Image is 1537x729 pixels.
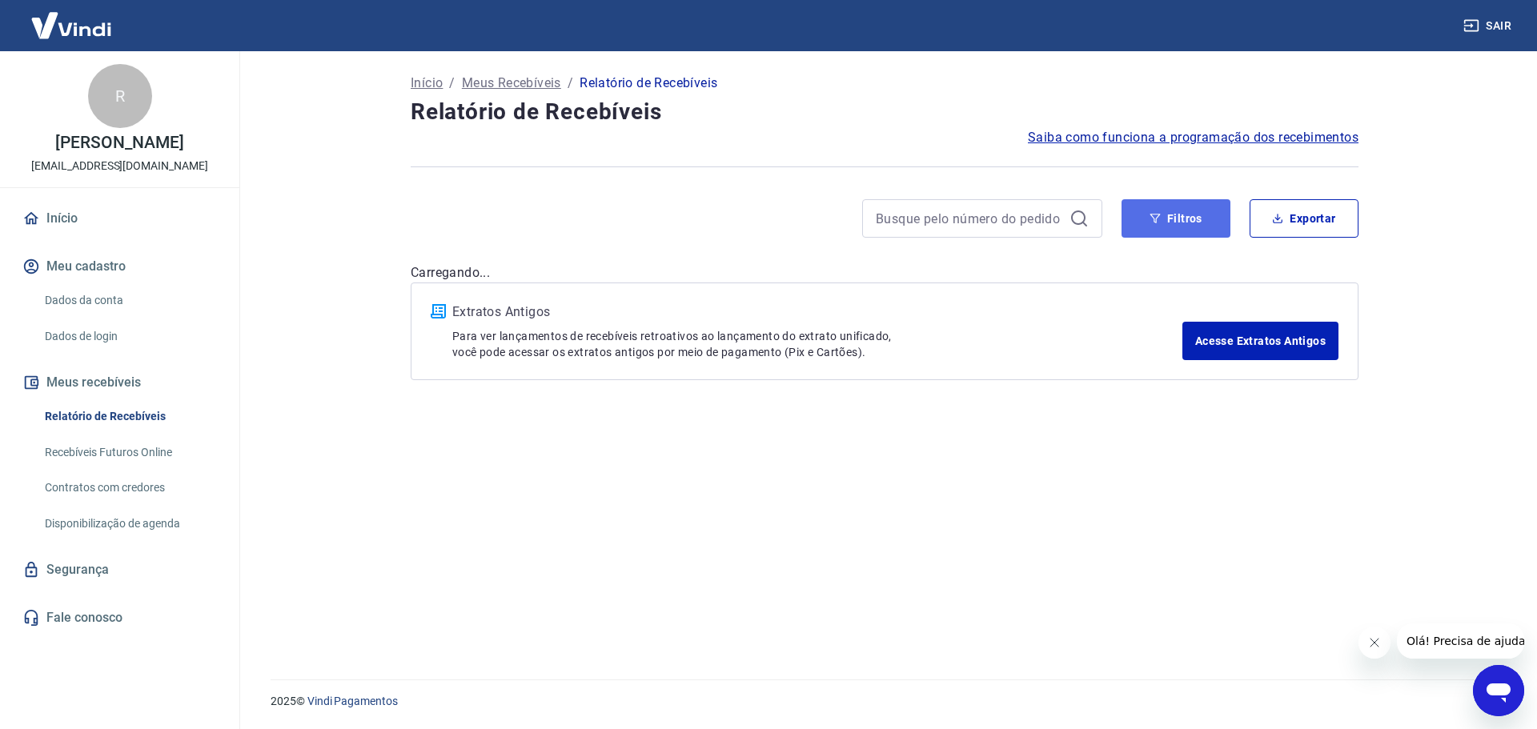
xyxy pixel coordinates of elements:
p: 2025 © [271,693,1499,710]
a: Acesse Extratos Antigos [1182,322,1338,360]
a: Saiba como funciona a programação dos recebimentos [1028,128,1358,147]
button: Exportar [1250,199,1358,238]
div: R [88,64,152,128]
a: Relatório de Recebíveis [38,400,220,433]
span: Olá! Precisa de ajuda? [10,11,134,24]
a: Recebíveis Futuros Online [38,436,220,469]
a: Meus Recebíveis [462,74,561,93]
p: / [568,74,573,93]
a: Início [411,74,443,93]
a: Contratos com credores [38,471,220,504]
p: / [449,74,455,93]
iframe: Fechar mensagem [1358,627,1391,659]
iframe: Botão para abrir a janela de mensagens [1473,665,1524,716]
a: Segurança [19,552,220,587]
button: Meus recebíveis [19,365,220,400]
a: Dados de login [38,320,220,353]
input: Busque pelo número do pedido [876,206,1063,230]
p: [PERSON_NAME] [55,134,183,151]
p: Extratos Antigos [452,302,1182,322]
p: Para ver lançamentos de recebíveis retroativos ao lançamento do extrato unificado, você pode aces... [452,328,1182,360]
a: Vindi Pagamentos [307,695,398,707]
button: Filtros [1122,199,1230,238]
img: Vindi [19,1,123,50]
button: Meu cadastro [19,249,220,284]
img: ícone [431,304,446,318]
p: Carregando... [411,263,1358,282]
a: Fale conosco [19,600,220,635]
a: Dados da conta [38,284,220,317]
p: [EMAIL_ADDRESS][DOMAIN_NAME] [31,158,208,174]
iframe: Mensagem da empresa [1397,623,1524,659]
h4: Relatório de Recebíveis [411,96,1358,128]
button: Sair [1460,11,1518,41]
p: Relatório de Recebíveis [580,74,717,93]
a: Início [19,201,220,236]
a: Disponibilização de agenda [38,507,220,540]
